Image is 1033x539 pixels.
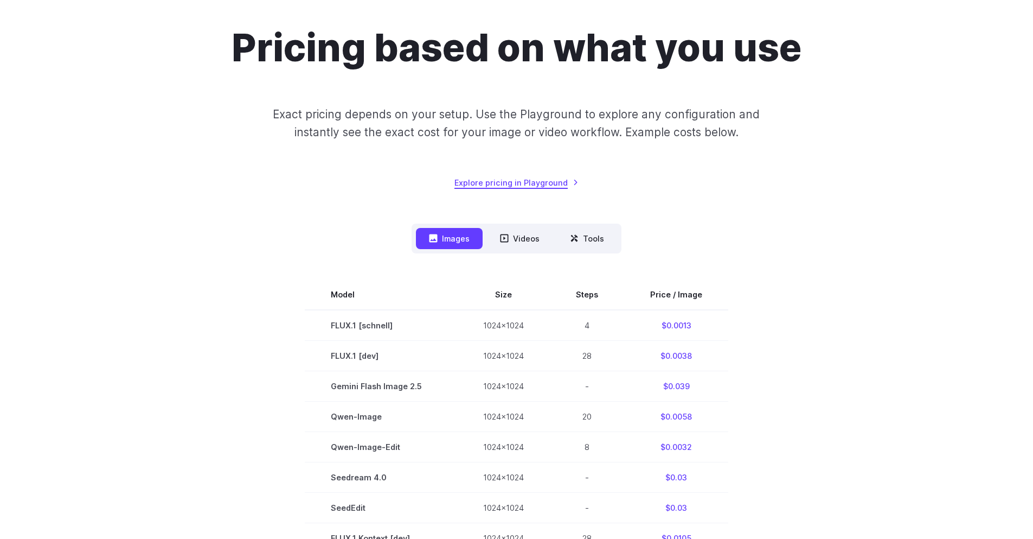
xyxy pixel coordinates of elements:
td: Qwen-Image [305,401,457,432]
td: 1024x1024 [457,493,550,523]
td: - [550,462,624,493]
th: Model [305,280,457,310]
a: Explore pricing in Playground [454,176,579,189]
td: 1024x1024 [457,310,550,341]
td: $0.03 [624,493,728,523]
button: Videos [487,228,553,249]
button: Tools [557,228,617,249]
td: 1024x1024 [457,340,550,371]
td: $0.0038 [624,340,728,371]
td: - [550,371,624,401]
td: Qwen-Image-Edit [305,432,457,462]
button: Images [416,228,483,249]
td: 4 [550,310,624,341]
td: 20 [550,401,624,432]
h1: Pricing based on what you use [232,25,801,71]
td: 8 [550,432,624,462]
td: $0.039 [624,371,728,401]
p: Exact pricing depends on your setup. Use the Playground to explore any configuration and instantl... [252,105,780,142]
td: 1024x1024 [457,401,550,432]
th: Price / Image [624,280,728,310]
td: SeedEdit [305,493,457,523]
th: Steps [550,280,624,310]
td: - [550,493,624,523]
td: 1024x1024 [457,371,550,401]
td: Seedream 4.0 [305,462,457,493]
td: FLUX.1 [dev] [305,340,457,371]
td: $0.0058 [624,401,728,432]
th: Size [457,280,550,310]
td: $0.0032 [624,432,728,462]
td: 1024x1024 [457,432,550,462]
td: $0.0013 [624,310,728,341]
td: 1024x1024 [457,462,550,493]
td: 28 [550,340,624,371]
td: FLUX.1 [schnell] [305,310,457,341]
span: Gemini Flash Image 2.5 [331,380,431,392]
td: $0.03 [624,462,728,493]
